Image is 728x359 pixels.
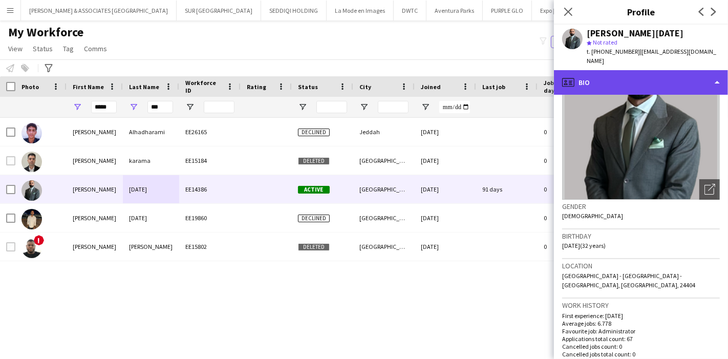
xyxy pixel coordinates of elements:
span: Deleted [298,157,330,165]
span: Status [33,44,53,53]
span: [GEOGRAPHIC_DATA] - [GEOGRAPHIC_DATA] - [GEOGRAPHIC_DATA], [GEOGRAPHIC_DATA], 24404 [562,272,695,289]
div: [GEOGRAPHIC_DATA] [353,146,415,175]
div: [PERSON_NAME] [67,204,123,232]
input: Joined Filter Input [439,101,470,113]
p: Cancelled jobs count: 0 [562,343,720,350]
input: Row Selection is disabled for this row (unchecked) [6,156,15,165]
div: [DATE] [415,204,476,232]
h3: Profile [554,5,728,18]
div: Bio [554,70,728,95]
div: [GEOGRAPHIC_DATA] [353,204,415,232]
button: Aventura Parks [426,1,483,20]
span: Status [298,83,318,91]
div: [DATE] [415,146,476,175]
span: View [8,44,23,53]
a: View [4,42,27,55]
div: [DATE] [123,175,179,203]
span: | [EMAIL_ADDRESS][DOMAIN_NAME] [587,48,716,65]
div: [PERSON_NAME][DATE] [587,29,683,38]
p: Applications total count: 67 [562,335,720,343]
div: Jeddah [353,118,415,146]
h3: Birthday [562,231,720,241]
input: First Name Filter Input [91,101,117,113]
img: ahmed karama [22,152,42,172]
h3: Location [562,261,720,270]
input: Row Selection is disabled for this row (unchecked) [6,242,15,251]
div: [DATE] [123,204,179,232]
input: Workforce ID Filter Input [204,101,234,113]
span: Comms [84,44,107,53]
button: Open Filter Menu [185,102,195,112]
div: [GEOGRAPHIC_DATA] [353,175,415,203]
div: EE14386 [179,175,241,203]
img: Ahmed Ramadan [22,180,42,201]
button: Open Filter Menu [129,102,138,112]
span: Joined [421,83,441,91]
button: DWTC [394,1,426,20]
span: Last job [482,83,505,91]
span: Declined [298,215,330,222]
span: Photo [22,83,39,91]
img: Ahmed Ramzi [22,238,42,258]
div: [PERSON_NAME] [67,146,123,175]
span: Deleted [298,243,330,251]
span: Rating [247,83,266,91]
span: First Name [73,83,104,91]
h3: Gender [562,202,720,211]
button: La Mode en Images [327,1,394,20]
div: [DATE] [415,233,476,261]
p: First experience: [DATE] [562,312,720,320]
div: [GEOGRAPHIC_DATA] [353,233,415,261]
div: 0 [538,146,604,175]
button: [PERSON_NAME] & ASSOCIATES [GEOGRAPHIC_DATA] [21,1,177,20]
a: Comms [80,42,111,55]
a: Status [29,42,57,55]
div: [PERSON_NAME] [67,233,123,261]
span: Active [298,186,330,194]
span: Declined [298,129,330,136]
div: 0 [538,233,604,261]
div: EE15184 [179,146,241,175]
button: Open Filter Menu [73,102,82,112]
h3: Work history [562,301,720,310]
span: Last Name [129,83,159,91]
div: [PERSON_NAME] [123,233,179,261]
input: Status Filter Input [316,101,347,113]
input: City Filter Input [378,101,409,113]
div: karama [123,146,179,175]
div: [DATE] [415,175,476,203]
div: [DATE] [415,118,476,146]
span: Workforce ID [185,79,222,94]
app-action-btn: Advanced filters [42,62,55,74]
button: Open Filter Menu [421,102,430,112]
img: Ahmed Alhadharami [22,123,42,143]
button: SEDDIQI HOLDING [261,1,327,20]
div: EE15802 [179,233,241,261]
span: Tag [63,44,74,53]
button: Open Filter Menu [359,102,369,112]
button: SUR [GEOGRAPHIC_DATA] [177,1,261,20]
button: PURPLE GLO [483,1,532,20]
div: 91 days [476,175,538,203]
img: Ahmed Ramadan [22,209,42,229]
input: Last Name Filter Input [147,101,173,113]
p: Average jobs: 6.778 [562,320,720,327]
button: Open Filter Menu [298,102,307,112]
button: Expo [GEOGRAPHIC_DATA] [532,1,618,20]
span: Jobs (last 90 days) [544,79,586,94]
button: Everyone5,737 [551,36,602,48]
span: Not rated [593,38,617,46]
img: Crew avatar or photo [562,46,720,200]
span: [DATE] (32 years) [562,242,606,249]
p: Favourite job: Administrator [562,327,720,335]
span: City [359,83,371,91]
div: Alhadharami [123,118,179,146]
div: 0 [538,204,604,232]
div: 0 [538,175,604,203]
span: t. [PHONE_NUMBER] [587,48,640,55]
span: [DEMOGRAPHIC_DATA] [562,212,623,220]
a: Tag [59,42,78,55]
span: ! [34,235,44,245]
div: [PERSON_NAME] [67,118,123,146]
div: [PERSON_NAME] [67,175,123,203]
